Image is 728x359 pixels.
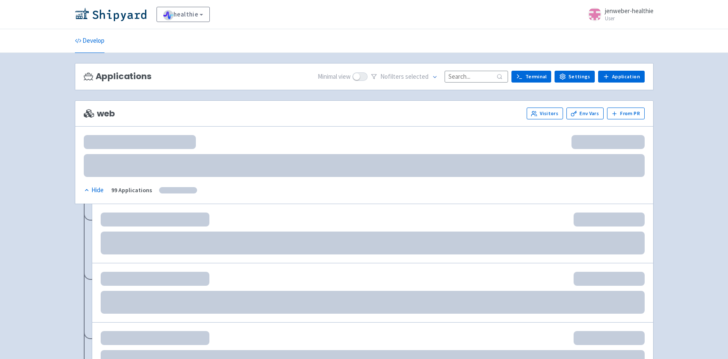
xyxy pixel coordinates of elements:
a: Develop [75,29,104,53]
img: Shipyard logo [75,8,146,21]
a: Application [598,71,644,83]
span: Minimal view [318,72,351,82]
span: selected [405,72,429,80]
input: Search... [445,71,508,82]
span: jenweber-healthie [605,7,654,15]
a: Settings [555,71,595,83]
a: Env Vars [566,108,604,119]
div: 99 Applications [111,185,152,195]
h3: Applications [84,72,151,81]
a: jenweber-healthie User [583,8,654,21]
a: healthie [157,7,210,22]
a: Visitors [527,108,563,119]
a: Terminal [511,71,551,83]
span: No filter s [380,72,429,82]
button: From PR [607,108,645,119]
span: web [84,109,115,119]
button: Hide [84,185,104,195]
small: User [605,16,654,21]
